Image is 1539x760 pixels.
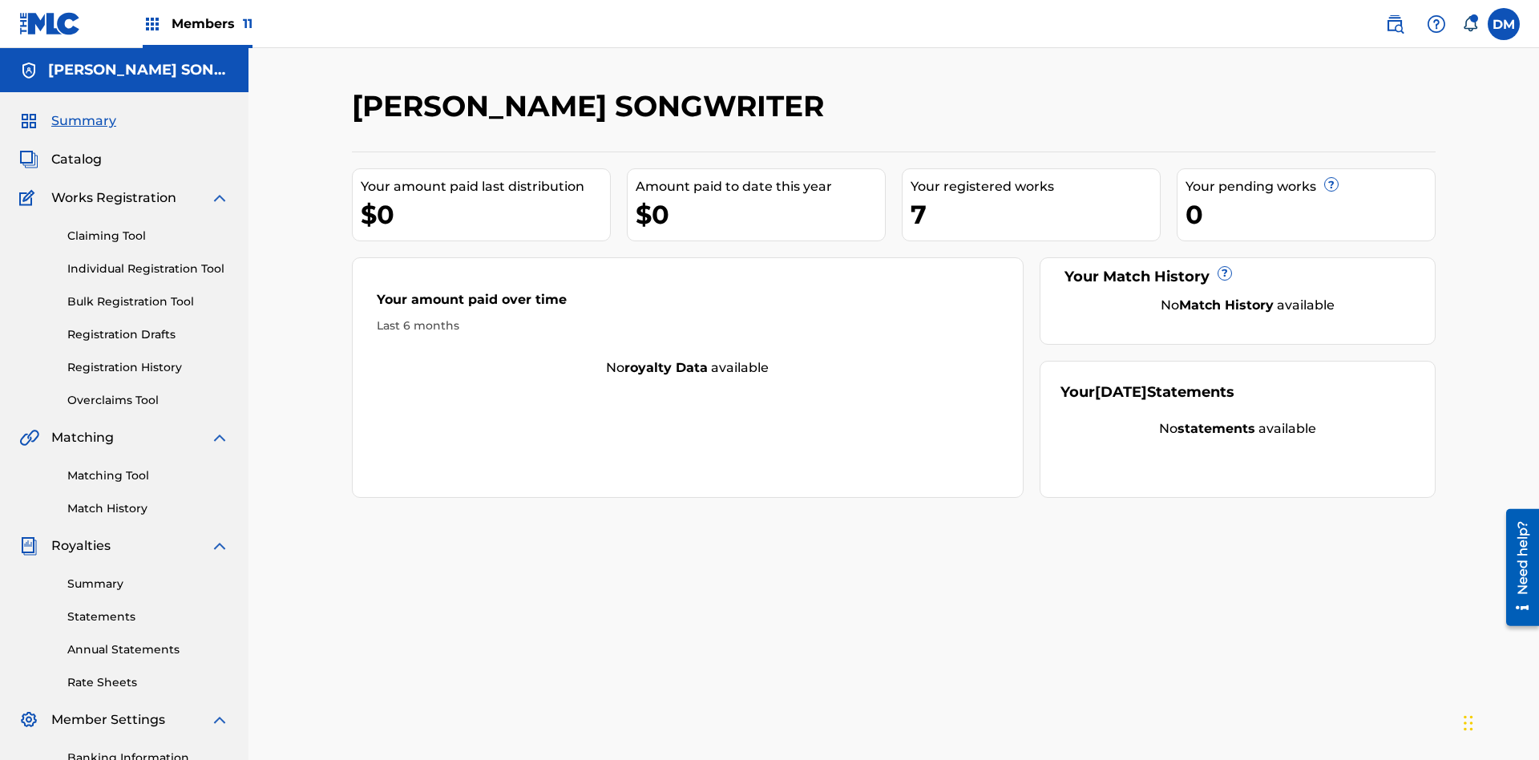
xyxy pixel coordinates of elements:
[911,177,1160,196] div: Your registered works
[67,359,229,376] a: Registration History
[210,428,229,447] img: expand
[172,14,252,33] span: Members
[210,536,229,556] img: expand
[1464,699,1473,747] div: Drag
[51,536,111,556] span: Royalties
[67,608,229,625] a: Statements
[1420,8,1452,40] div: Help
[636,177,885,196] div: Amount paid to date this year
[51,428,114,447] span: Matching
[1385,14,1404,34] img: search
[377,317,999,334] div: Last 6 months
[243,16,252,31] span: 11
[1060,382,1234,403] div: Your Statements
[67,576,229,592] a: Summary
[67,392,229,409] a: Overclaims Tool
[48,61,229,79] h5: CLEO SONGWRITER
[19,710,38,730] img: Member Settings
[624,360,708,375] strong: royalty data
[67,228,229,245] a: Claiming Tool
[1488,8,1520,40] div: User Menu
[1494,503,1539,634] iframe: Resource Center
[1186,177,1435,196] div: Your pending works
[1325,178,1338,191] span: ?
[19,428,39,447] img: Matching
[51,710,165,730] span: Member Settings
[67,674,229,691] a: Rate Sheets
[210,710,229,730] img: expand
[361,196,610,232] div: $0
[911,196,1160,232] div: 7
[19,61,38,80] img: Accounts
[377,290,999,317] div: Your amount paid over time
[19,536,38,556] img: Royalties
[1427,14,1446,34] img: help
[352,88,832,124] h2: [PERSON_NAME] SONGWRITER
[67,261,229,277] a: Individual Registration Tool
[67,467,229,484] a: Matching Tool
[143,14,162,34] img: Top Rightsholders
[67,641,229,658] a: Annual Statements
[1095,383,1147,401] span: [DATE]
[1462,16,1478,32] div: Notifications
[19,150,38,169] img: Catalog
[1081,296,1416,315] div: No available
[1218,267,1231,280] span: ?
[67,293,229,310] a: Bulk Registration Tool
[19,12,81,35] img: MLC Logo
[51,150,102,169] span: Catalog
[19,111,116,131] a: SummarySummary
[1379,8,1411,40] a: Public Search
[1179,297,1274,313] strong: Match History
[19,111,38,131] img: Summary
[67,326,229,343] a: Registration Drafts
[1459,683,1539,760] iframe: Chat Widget
[1177,421,1255,436] strong: statements
[1060,266,1416,288] div: Your Match History
[67,500,229,517] a: Match History
[361,177,610,196] div: Your amount paid last distribution
[636,196,885,232] div: $0
[51,188,176,208] span: Works Registration
[19,188,40,208] img: Works Registration
[19,150,102,169] a: CatalogCatalog
[1060,419,1416,439] div: No available
[51,111,116,131] span: Summary
[353,358,1023,378] div: No available
[1186,196,1435,232] div: 0
[210,188,229,208] img: expand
